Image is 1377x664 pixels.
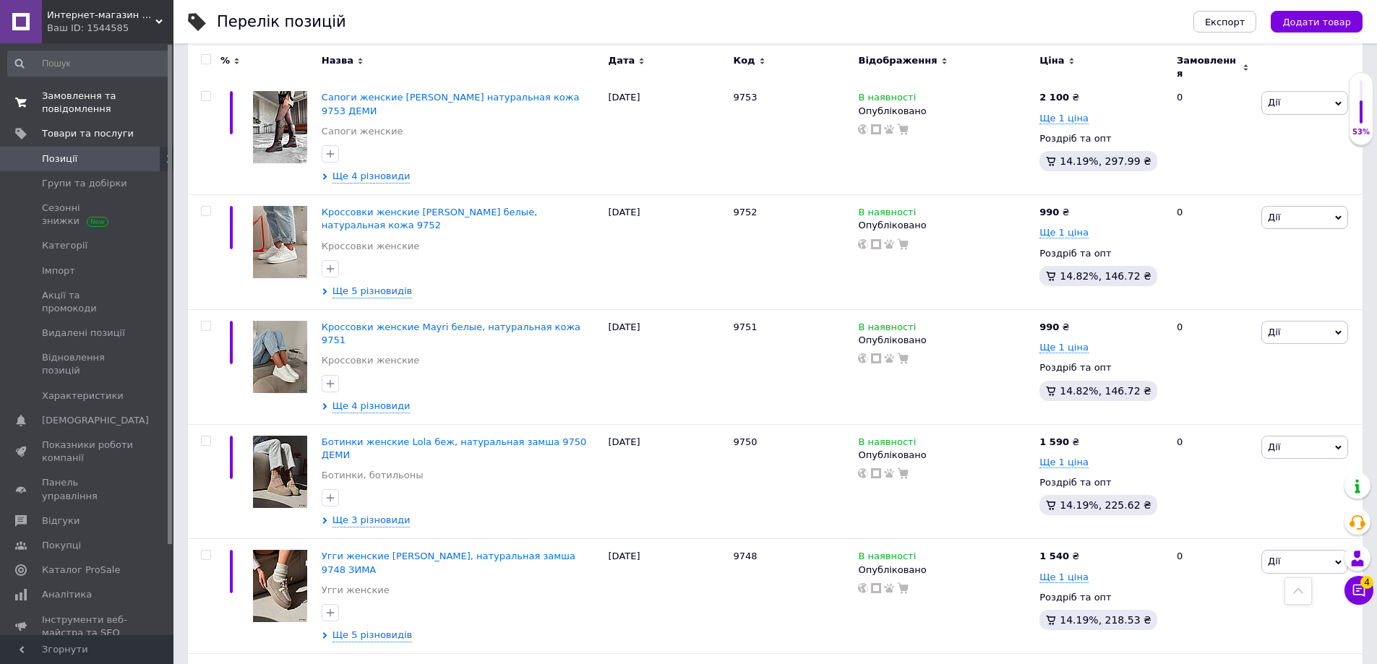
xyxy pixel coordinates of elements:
a: Угги женские [322,584,390,597]
img: Кроссовки женские Terri белые, натуральная кожа 9752 [253,206,307,278]
span: Акції та промокоди [42,289,134,315]
div: ₴ [1039,206,1069,219]
div: Роздріб та опт [1039,361,1164,374]
div: Опубліковано [858,334,1032,347]
div: 0 [1168,424,1258,539]
div: 0 [1168,309,1258,424]
a: Кроссовки женские [PERSON_NAME] белые, натуральная кожа 9752 [322,207,537,230]
a: Кроссовки женские [322,240,419,253]
span: 9752 [734,207,758,217]
span: Категорії [42,239,87,252]
div: [DATE] [605,80,730,195]
span: В наявності [858,436,916,452]
div: Опубліковано [858,564,1032,577]
a: Кроссовки женские Mayri белые, натуральная кожа 9751 [322,322,580,345]
b: 990 [1039,207,1059,217]
span: 9750 [734,436,758,447]
img: Кроссовки женские Mayri белые, натуральная кожа 9751 [253,321,307,393]
span: 9748 [734,551,758,561]
img: Угги женские Muriel беж, натуральная замша 9748 ЗИМА [253,550,307,622]
span: Видалені позиції [42,327,125,340]
span: 9753 [734,92,758,103]
div: 0 [1168,80,1258,195]
span: Дії [1268,212,1280,223]
span: Назва [322,54,353,67]
div: ₴ [1039,91,1079,104]
span: Товари та послуги [42,127,134,140]
span: Дії [1268,327,1280,337]
div: [DATE] [605,195,730,310]
span: Ще 5 різновидів [333,285,412,298]
span: 14.19%, 218.53 ₴ [1060,614,1151,626]
button: Чат з покупцем4 [1344,576,1373,605]
span: Відновлення позицій [42,351,134,377]
span: Ще 4 різновиди [333,170,411,184]
span: Ще 3 різновиди [333,514,411,527]
span: Замовлення та повідомлення [42,90,134,116]
span: В наявності [858,551,916,566]
span: В наявності [858,322,916,337]
span: 14.82%, 146.72 ₴ [1060,385,1151,397]
b: 990 [1039,322,1059,332]
div: Роздріб та опт [1039,132,1164,145]
b: 2 100 [1039,92,1069,103]
div: Опубліковано [858,449,1032,462]
div: Опубліковано [858,105,1032,118]
span: Ботинки женские Lola беж, натуральная замша 9750 ДЕМИ [322,436,586,460]
div: 0 [1168,195,1258,310]
div: [DATE] [605,424,730,539]
a: Угги женские [PERSON_NAME], натуральная замша 9748 ЗИМА [322,551,575,574]
span: Додати товар [1282,17,1351,27]
div: 0 [1168,539,1258,654]
span: 14.19%, 297.99 ₴ [1060,155,1151,167]
span: Відгуки [42,514,80,527]
span: Ще 5 різновидів [333,629,412,642]
span: В наявності [858,207,916,222]
button: Додати товар [1271,11,1363,33]
div: ₴ [1039,436,1079,449]
span: Ще 1 ціна [1039,572,1089,583]
div: 53% [1350,127,1373,137]
span: Групи та добірки [42,177,127,190]
span: % [220,54,230,67]
span: Імпорт [42,264,75,277]
span: Дії [1268,556,1280,566]
span: Интернет-магазин "Lite Shop" [47,9,155,22]
span: Характеристики [42,389,124,402]
div: Перелік позицій [217,14,346,30]
div: Опубліковано [858,219,1032,232]
div: ₴ [1039,321,1069,334]
span: Ще 4 різновиди [333,400,411,413]
span: 4 [1360,572,1373,585]
span: Ціна [1039,54,1064,67]
span: Відображення [858,54,937,67]
span: Дії [1268,97,1280,108]
span: 14.19%, 225.62 ₴ [1060,499,1151,511]
a: Сапоги женские [322,125,403,138]
div: [DATE] [605,539,730,654]
input: Пошук [7,51,171,77]
img: Ботинки женские Lola беж, натуральная замша 9750 ДЕМИ [253,436,307,508]
span: Інструменти веб-майстра та SEO [42,613,134,639]
a: Сапоги женские [PERSON_NAME] натуральная кожа 9753 ДЕМИ [322,92,580,116]
span: Дата [609,54,635,67]
img: Сапоги женские Alain шоколад натуральная кожа 9753 ДЕМИ [253,91,307,163]
div: Ваш ID: 1544585 [47,22,173,35]
a: Кроссовки женские [322,354,419,367]
span: Аналітика [42,588,92,601]
div: Роздріб та опт [1039,247,1164,260]
a: Ботинки, ботильоны [322,469,424,482]
span: Показники роботи компанії [42,439,134,465]
span: 9751 [734,322,758,332]
span: Покупці [42,539,81,552]
div: ₴ [1039,550,1079,563]
b: 1 540 [1039,551,1069,561]
span: Експорт [1205,17,1245,27]
b: 1 590 [1039,436,1069,447]
span: В наявності [858,92,916,107]
button: Експорт [1193,11,1257,33]
span: Код [734,54,755,67]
